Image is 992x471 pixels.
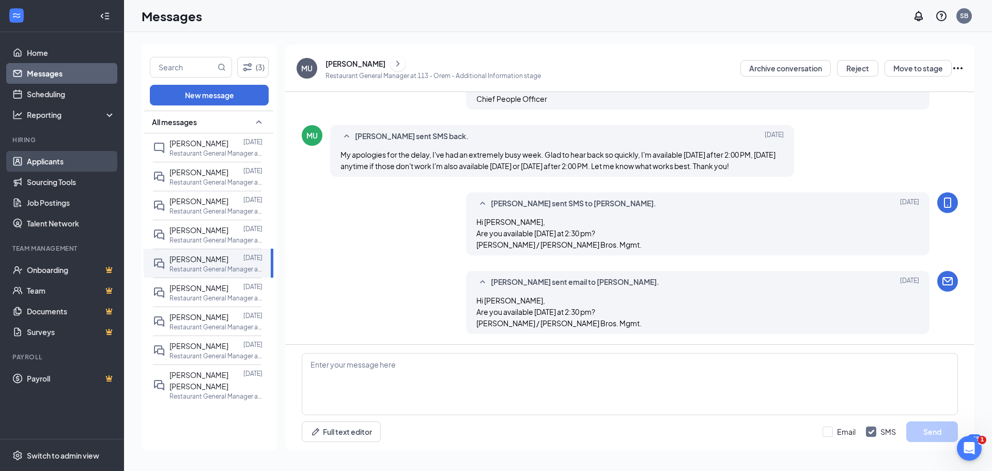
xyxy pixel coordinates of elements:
svg: SmallChevronUp [476,197,489,210]
p: Restaurant General Manager at 113 - Orem - Additional Information stage [326,71,541,80]
span: [DATE] [765,130,784,143]
svg: Analysis [12,110,23,120]
button: New message [150,85,269,105]
button: Full text editorPen [302,421,381,442]
p: [DATE] [243,138,262,146]
a: OnboardingCrown [27,260,115,280]
span: 1 [978,436,986,444]
p: Restaurant General Manager at 113 - Orem [169,178,262,187]
p: [DATE] [243,224,262,233]
a: PayrollCrown [27,368,115,389]
a: SurveysCrown [27,322,115,342]
p: [DATE] [243,166,262,175]
svg: Email [941,275,954,287]
div: MU [301,63,313,73]
svg: ChevronRight [393,57,403,70]
iframe: Intercom live chat [957,436,982,461]
span: [PERSON_NAME] sent email to [PERSON_NAME]. [491,276,659,288]
span: [PERSON_NAME] [PERSON_NAME] [169,370,228,391]
span: [PERSON_NAME] [169,341,228,351]
div: MU [306,130,318,141]
input: Search [150,57,215,77]
h1: Messages [142,7,202,25]
span: [DATE] [900,197,919,210]
span: My apologies for the delay, I've had an extremely busy week. Glad to hear back so quickly, I'm av... [340,150,776,171]
svg: Notifications [912,10,925,22]
div: Payroll [12,353,113,361]
button: Filter (3) [237,57,269,78]
p: [DATE] [243,253,262,262]
svg: QuestionInfo [935,10,948,22]
svg: Settings [12,450,23,461]
svg: DoubleChat [153,200,165,212]
button: Reject [837,60,878,77]
p: Restaurant General Manager at 113 - Orem [169,352,262,360]
svg: ChatInactive [153,142,165,154]
button: Send [906,421,958,442]
p: Restaurant General Manager at 113 - Orem [169,149,262,158]
span: [PERSON_NAME] [169,196,228,206]
div: Reporting [27,110,116,120]
a: Messages [27,63,115,84]
span: [PERSON_NAME] sent SMS back. [355,130,469,143]
span: [DATE] [900,276,919,288]
svg: DoubleChat [153,286,165,299]
div: [PERSON_NAME] [326,58,385,69]
div: 108 [967,434,982,443]
svg: MobileSms [941,196,954,209]
a: Scheduling [27,84,115,104]
span: [PERSON_NAME] [169,283,228,293]
p: Restaurant General Manager at 113 - Orem [169,392,262,401]
span: All messages [152,117,197,127]
svg: MagnifyingGlass [218,63,226,71]
a: DocumentsCrown [27,301,115,322]
button: Move to stage [885,60,952,77]
svg: DoubleChat [153,171,165,183]
svg: DoubleChat [153,257,165,270]
svg: DoubleChat [153,229,165,241]
p: [DATE] [243,311,262,320]
span: Hi [PERSON_NAME], Are you available [DATE] at 2:30 pm? [PERSON_NAME] / [PERSON_NAME] Bros. Mgmt. [476,217,642,249]
div: Switch to admin view [27,450,99,461]
p: Restaurant General Manager at 113 - Orem [169,236,262,245]
svg: Pen [311,427,321,437]
span: [PERSON_NAME] [169,139,228,148]
span: [PERSON_NAME] [169,312,228,322]
svg: Filter [241,61,254,73]
p: Restaurant General Manager at 113 - Orem [169,294,262,302]
svg: Collapse [100,11,110,21]
p: Restaurant General Manager at 113 - Orem [169,323,262,331]
div: SB [960,11,968,20]
svg: WorkstreamLogo [11,10,22,21]
svg: Ellipses [952,62,964,74]
a: Job Postings [27,192,115,213]
p: [DATE] [243,195,262,204]
svg: SmallChevronUp [340,130,353,143]
svg: DoubleChat [153,344,165,357]
span: [PERSON_NAME] [169,225,228,235]
p: Restaurant General Manager at 113 - Orem [169,207,262,216]
div: Team Management [12,244,113,253]
a: Home [27,42,115,63]
span: [PERSON_NAME] sent SMS to [PERSON_NAME]. [491,197,656,210]
button: Archive conversation [740,60,831,77]
svg: DoubleChat [153,379,165,391]
p: [DATE] [243,282,262,291]
span: [PERSON_NAME] [169,168,228,177]
button: ChevronRight [390,56,406,71]
a: Sourcing Tools [27,172,115,192]
div: Hiring [12,135,113,144]
svg: SmallChevronUp [253,116,265,128]
a: TeamCrown [27,280,115,301]
p: [DATE] [243,369,262,378]
span: Hi [PERSON_NAME], Are you available [DATE] at 2:30 pm? [PERSON_NAME] / [PERSON_NAME] Bros. Mgmt. [476,296,642,328]
a: Talent Network [27,213,115,234]
p: [DATE] [243,340,262,349]
svg: DoubleChat [153,315,165,328]
p: Restaurant General Manager at 113 - Orem [169,265,262,274]
svg: SmallChevronUp [476,276,489,288]
a: Applicants [27,151,115,172]
span: [PERSON_NAME] [169,254,228,264]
